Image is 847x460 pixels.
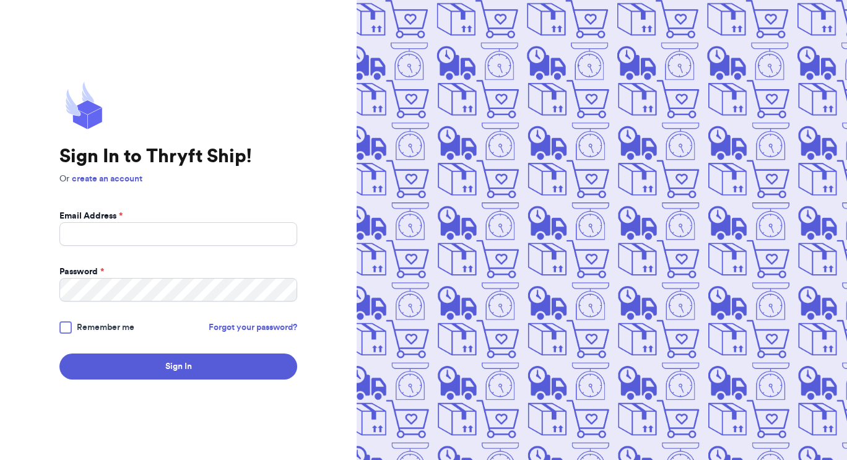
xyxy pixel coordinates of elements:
[72,175,142,183] a: create an account
[59,354,297,380] button: Sign In
[209,321,297,334] a: Forgot your password?
[77,321,134,334] span: Remember me
[59,210,123,222] label: Email Address
[59,145,297,168] h1: Sign In to Thryft Ship!
[59,173,297,185] p: Or
[59,266,104,278] label: Password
